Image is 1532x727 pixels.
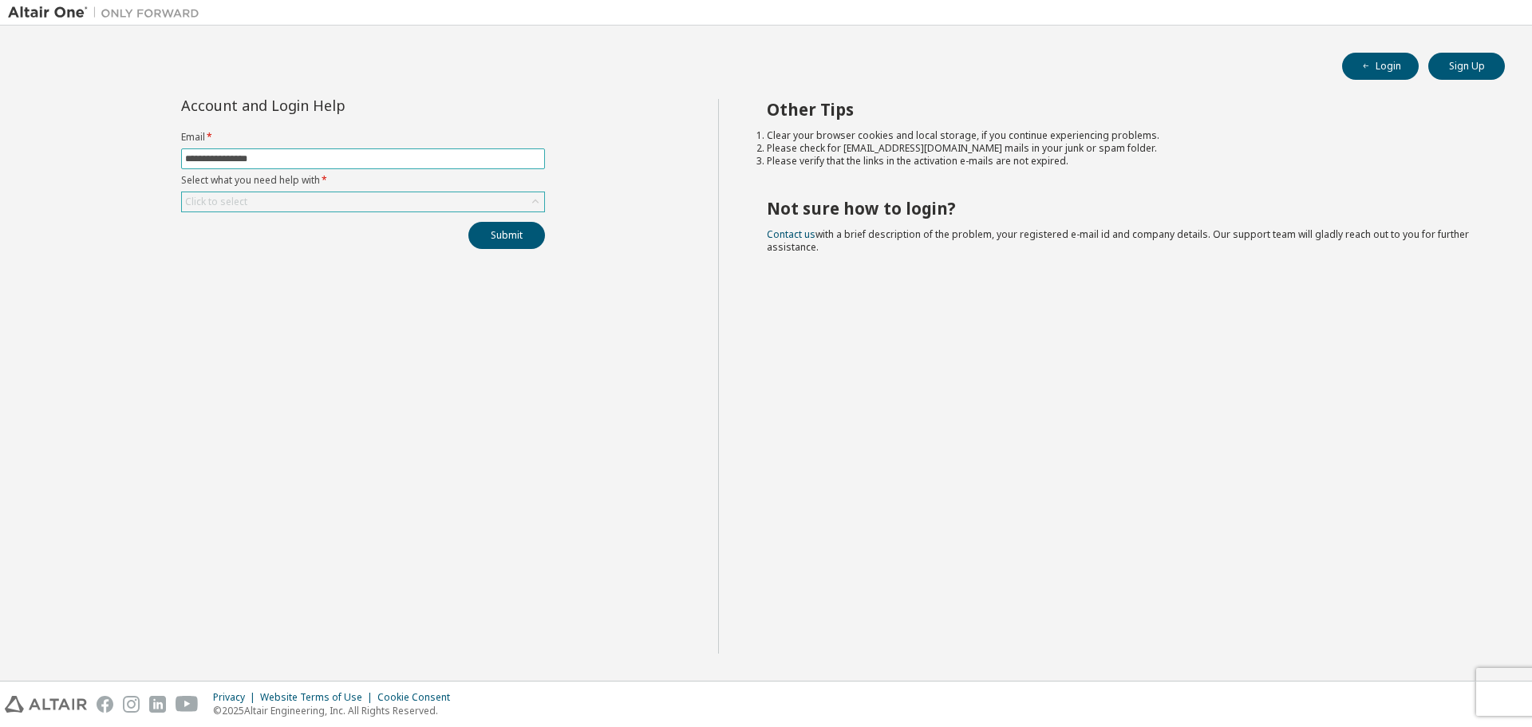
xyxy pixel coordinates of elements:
[468,222,545,249] button: Submit
[767,129,1477,142] li: Clear your browser cookies and local storage, if you continue experiencing problems.
[97,696,113,713] img: facebook.svg
[149,696,166,713] img: linkedin.svg
[185,196,247,208] div: Click to select
[181,174,545,187] label: Select what you need help with
[260,691,377,704] div: Website Terms of Use
[5,696,87,713] img: altair_logo.svg
[181,99,472,112] div: Account and Login Help
[213,691,260,704] div: Privacy
[176,696,199,713] img: youtube.svg
[767,142,1477,155] li: Please check for [EMAIL_ADDRESS][DOMAIN_NAME] mails in your junk or spam folder.
[1428,53,1505,80] button: Sign Up
[767,227,1469,254] span: with a brief description of the problem, your registered e-mail id and company details. Our suppo...
[1342,53,1419,80] button: Login
[767,198,1477,219] h2: Not sure how to login?
[767,99,1477,120] h2: Other Tips
[767,227,815,241] a: Contact us
[8,5,207,21] img: Altair One
[123,696,140,713] img: instagram.svg
[181,131,545,144] label: Email
[182,192,544,211] div: Click to select
[767,155,1477,168] li: Please verify that the links in the activation e-mails are not expired.
[213,704,460,717] p: © 2025 Altair Engineering, Inc. All Rights Reserved.
[377,691,460,704] div: Cookie Consent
